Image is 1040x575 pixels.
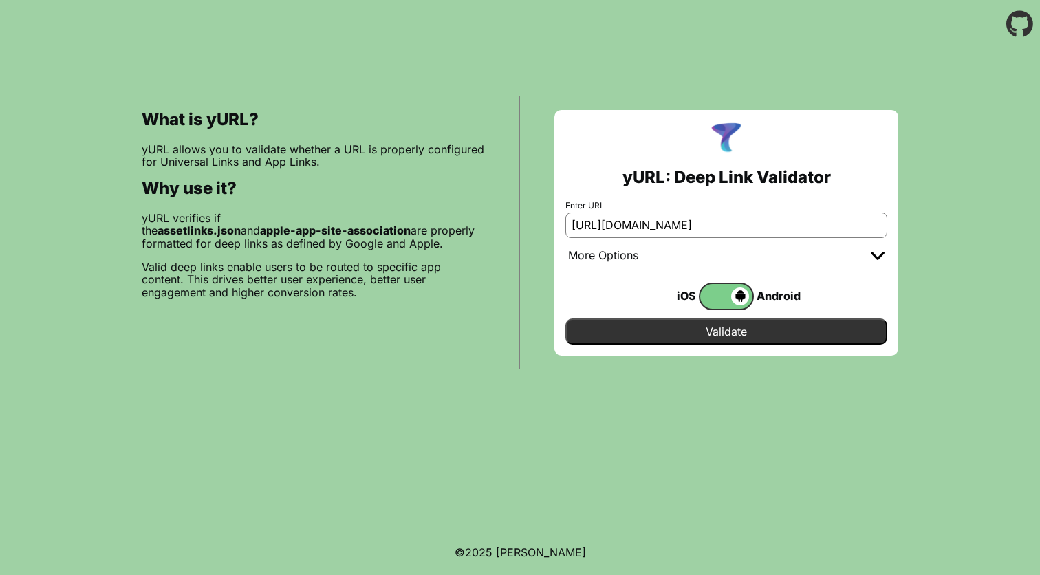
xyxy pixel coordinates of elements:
div: More Options [568,249,638,263]
img: chevron [871,252,885,260]
input: Validate [565,318,887,345]
img: yURL Logo [708,121,744,157]
p: yURL verifies if the and are properly formatted for deep links as defined by Google and Apple. [142,212,485,250]
label: Enter URL [565,201,887,210]
h2: What is yURL? [142,110,485,129]
h2: yURL: Deep Link Validator [622,168,831,187]
span: 2025 [465,545,492,559]
input: e.g. https://app.chayev.com/xyx [565,213,887,237]
p: yURL allows you to validate whether a URL is properly configured for Universal Links and App Links. [142,143,485,169]
div: Android [754,287,809,305]
footer: © [455,530,586,575]
p: Valid deep links enable users to be routed to specific app content. This drives better user exper... [142,261,485,299]
a: Michael Ibragimchayev's Personal Site [496,545,586,559]
b: assetlinks.json [158,224,241,237]
b: apple-app-site-association [260,224,411,237]
h2: Why use it? [142,179,485,198]
div: iOS [644,287,699,305]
